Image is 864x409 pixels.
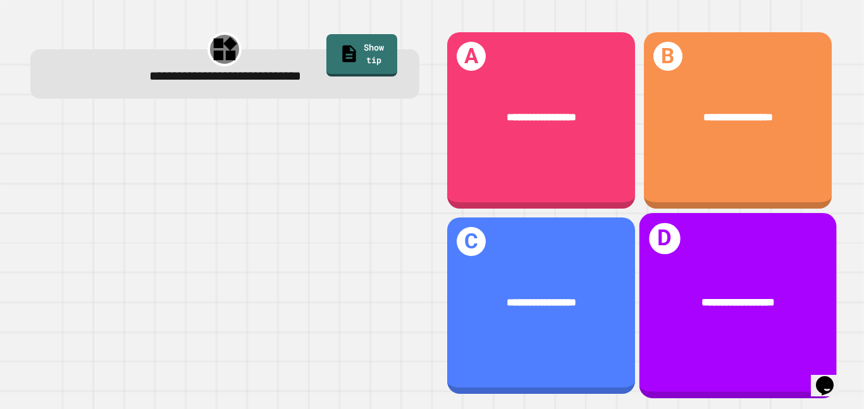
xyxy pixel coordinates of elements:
h1: C [457,227,486,257]
h1: A [457,42,486,71]
a: Show tip [326,34,397,76]
h1: B [653,42,683,71]
iframe: chat widget [811,358,851,396]
h1: D [649,223,680,254]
